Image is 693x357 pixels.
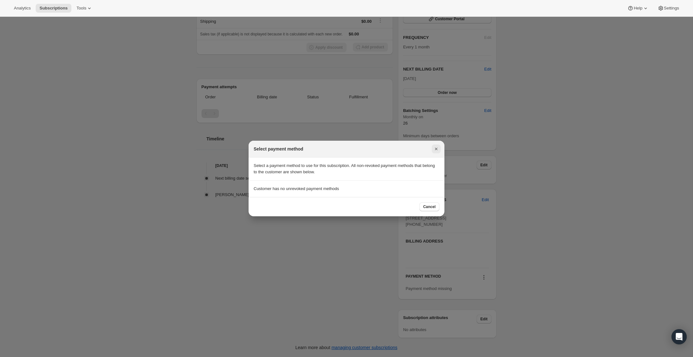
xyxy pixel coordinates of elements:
[36,4,71,13] button: Subscriptions
[254,163,439,175] p: Select a payment method to use for this subscription. All non-revoked payment methods that belong...
[254,146,303,152] h2: Select payment method
[76,6,86,11] span: Tools
[664,6,679,11] span: Settings
[39,6,68,11] span: Subscriptions
[73,4,96,13] button: Tools
[624,4,652,13] button: Help
[672,329,687,344] div: Open Intercom Messenger
[254,186,439,192] p: Customer has no unrevoked payment methods
[423,204,436,209] span: Cancel
[654,4,683,13] button: Settings
[432,145,441,153] button: Close
[14,6,31,11] span: Analytics
[10,4,34,13] button: Analytics
[634,6,642,11] span: Help
[419,202,439,211] button: Cancel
